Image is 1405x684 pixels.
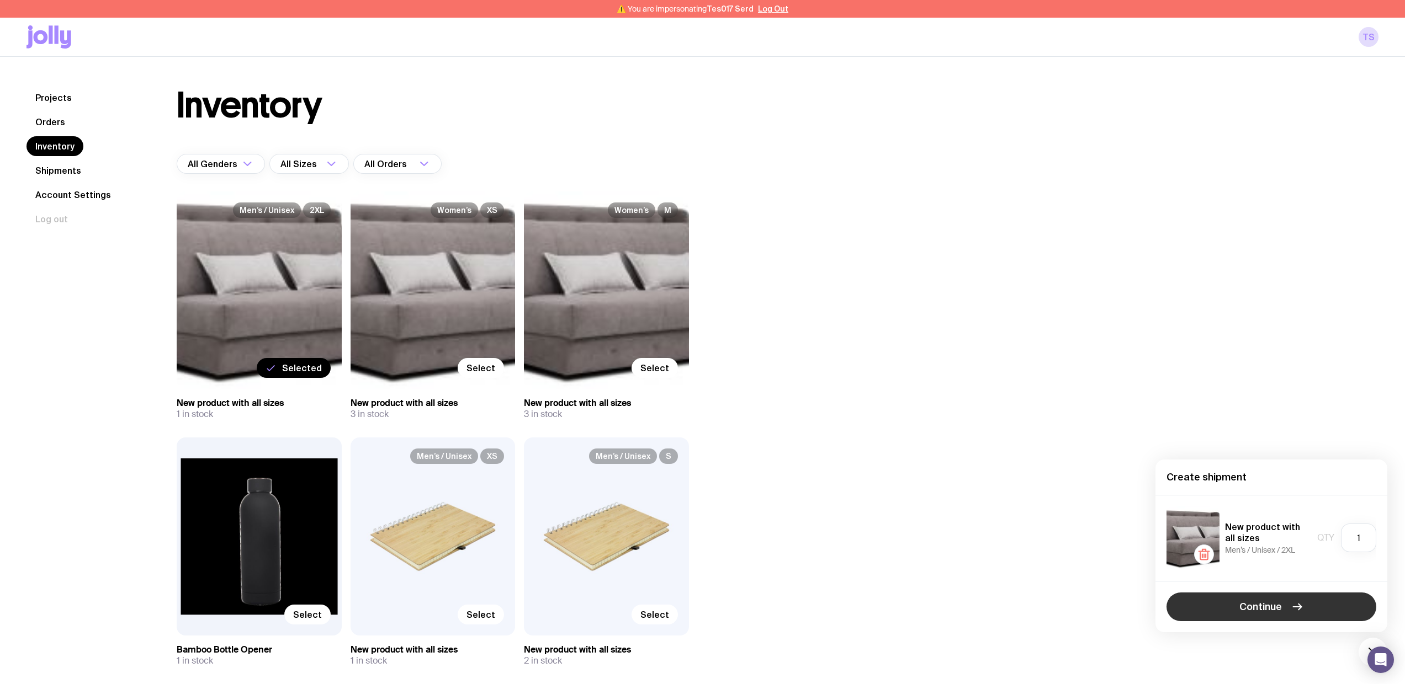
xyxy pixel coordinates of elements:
a: Account Settings [26,185,120,205]
a: Orders [26,112,74,132]
span: All Sizes [280,154,319,174]
span: XS [480,202,504,218]
div: Open Intercom Messenger [1367,646,1394,673]
h3: New product with all sizes [351,398,516,409]
span: Tes017 Serd [707,4,754,13]
span: Men’s / Unisex / 2XL [1225,546,1295,554]
a: Inventory [26,136,83,156]
div: Search for option [353,154,442,174]
a: Shipments [26,161,90,180]
div: Search for option [177,154,265,174]
span: Qty [1317,532,1334,543]
span: Women’s [431,202,478,218]
input: Search for option [319,154,324,174]
span: 3 in stock [351,409,389,420]
a: Projects [26,88,81,108]
span: Men’s / Unisex [589,448,657,464]
h5: New product with all sizes [1225,521,1312,543]
span: 2XL [303,202,331,218]
span: Select [640,362,669,373]
span: Women’s [608,202,655,218]
span: 1 in stock [177,409,213,420]
h4: Create shipment [1167,471,1376,484]
h1: Inventory [177,88,322,123]
h3: New product with all sizes [177,398,342,409]
span: M [658,202,678,218]
span: ⚠️ You are impersonating [617,4,754,13]
button: Log out [26,209,77,229]
span: Men’s / Unisex [233,202,301,218]
button: Log Out [758,4,788,13]
span: All Genders [188,154,240,174]
a: TS [1359,27,1379,47]
span: All Orders [364,154,409,174]
h3: New product with all sizes [351,644,516,655]
span: 2 in stock [524,655,562,666]
h3: New product with all sizes [524,644,689,655]
span: 3 in stock [524,409,562,420]
span: Men’s / Unisex [410,448,478,464]
h3: New product with all sizes [524,398,689,409]
span: Select [640,609,669,620]
span: XS [480,448,504,464]
span: Select [293,609,322,620]
div: Search for option [269,154,349,174]
button: Continue [1167,592,1376,621]
span: S [659,448,678,464]
span: Selected [282,362,322,373]
span: Select [466,362,495,373]
h3: Bamboo Bottle Opener [177,644,342,655]
span: Select [466,609,495,620]
input: Search for option [409,154,416,174]
span: 1 in stock [177,655,213,666]
span: Continue [1239,600,1282,613]
span: 1 in stock [351,655,387,666]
